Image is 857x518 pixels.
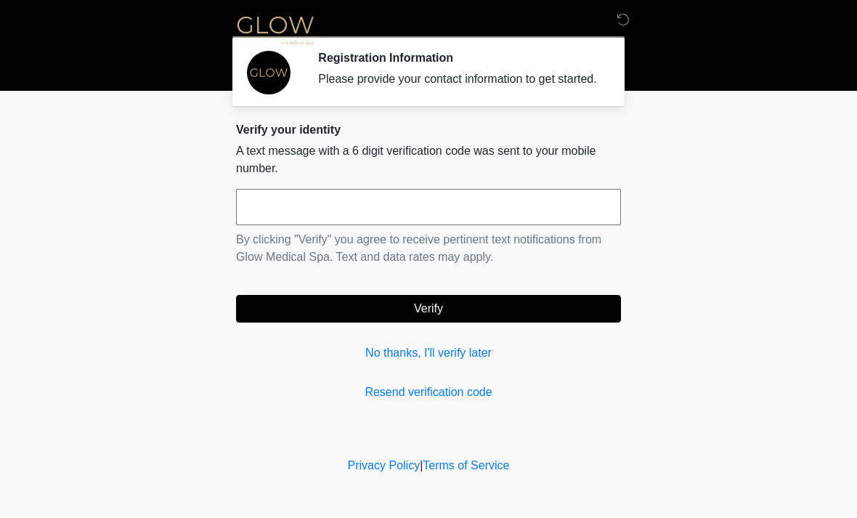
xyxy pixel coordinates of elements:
[247,51,291,94] img: Agent Avatar
[420,459,423,472] a: |
[236,295,621,323] button: Verify
[222,11,329,48] img: Glow Medical Spa Logo
[348,459,421,472] a: Privacy Policy
[236,344,621,362] a: No thanks, I'll verify later
[236,231,621,266] p: By clicking "Verify" you agree to receive pertinent text notifications from Glow Medical Spa. Tex...
[318,70,599,88] div: Please provide your contact information to get started.
[236,384,621,401] a: Resend verification code
[236,142,621,177] p: A text message with a 6 digit verification code was sent to your mobile number.
[423,459,509,472] a: Terms of Service
[236,123,621,137] h2: Verify your identity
